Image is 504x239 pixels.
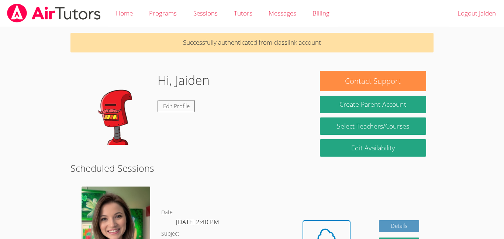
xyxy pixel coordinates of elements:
[6,4,101,23] img: airtutors_banner-c4298cdbf04f3fff15de1276eac7730deb9818008684d7c2e4769d2f7ddbe033.png
[269,9,296,17] span: Messages
[320,139,426,157] a: Edit Availability
[320,117,426,135] a: Select Teachers/Courses
[70,33,434,52] p: Successfully authenticated from classlink account
[158,71,210,90] h1: Hi, Jaiden
[161,208,173,217] dt: Date
[161,229,179,239] dt: Subject
[78,71,152,145] img: default.png
[320,96,426,113] button: Create Parent Account
[70,161,434,175] h2: Scheduled Sessions
[320,71,426,91] button: Contact Support
[379,220,420,232] a: Details
[176,218,219,226] span: [DATE] 2:40 PM
[158,100,195,112] a: Edit Profile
